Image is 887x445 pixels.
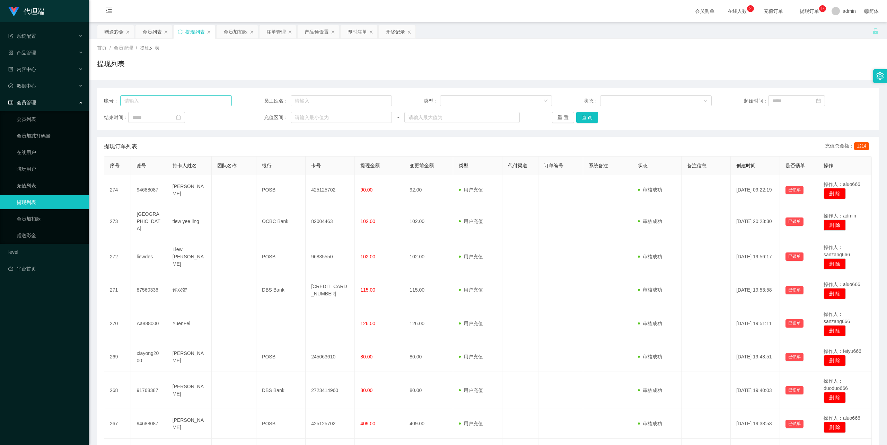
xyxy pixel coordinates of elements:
sup: 9 [819,5,826,12]
td: 425125702 [306,175,355,205]
p: 2 [749,5,752,12]
span: 起始时间： [744,97,768,105]
td: 94688087 [131,409,167,439]
span: 用户充值 [459,354,483,359]
button: 重 置 [552,112,574,123]
td: [PERSON_NAME] [167,372,212,409]
span: 提现订单 [796,9,823,14]
i: 图标: setting [876,72,884,80]
td: YuenFei [167,305,212,342]
td: 274 [104,175,131,205]
a: 代理端 [8,8,44,14]
span: 102.00 [360,219,375,224]
td: POSB [256,238,306,275]
button: 删 除 [824,392,846,403]
span: 审核成功 [638,321,662,326]
span: 操作人：sanzang666 [824,244,850,257]
span: 102.00 [360,254,375,259]
span: 操作人：sanzang666 [824,311,850,324]
span: 审核成功 [638,388,662,393]
i: 图标: table [8,100,13,105]
span: 会员管理 [114,45,133,51]
i: 图标: menu-fold [97,0,121,23]
i: 图标: close [369,30,373,34]
i: 图标: profile [8,67,13,72]
a: 充值列表 [17,179,83,193]
td: xiayong2000 [131,342,167,372]
span: 审核成功 [638,287,662,293]
td: [PERSON_NAME] [167,409,212,439]
span: 代付渠道 [508,163,527,168]
a: 赠送彩金 [17,229,83,242]
td: DBS Bank [256,372,306,409]
a: level [8,245,83,259]
td: 267 [104,409,131,439]
span: 提现订单列表 [104,142,137,151]
span: 银行 [262,163,272,168]
td: Liew [PERSON_NAME] [167,238,212,275]
button: 删 除 [824,355,846,366]
button: 删 除 [824,220,846,231]
span: 充值区间： [264,114,291,121]
td: [DATE] 09:22:19 [731,175,780,205]
i: 图标: unlock [872,28,879,34]
span: ~ [392,114,404,121]
i: 图标: check-circle-o [8,83,13,88]
span: 数据中心 [8,83,36,89]
input: 请输入最大值为 [404,112,520,123]
td: [PERSON_NAME] [167,175,212,205]
span: 类型 [459,163,468,168]
button: 已锁单 [785,353,803,361]
span: 会员管理 [8,100,36,105]
td: 269 [104,342,131,372]
td: 115.00 [404,275,453,305]
span: 操作 [824,163,833,168]
span: 审核成功 [638,187,662,193]
span: 账号 [137,163,146,168]
span: 创建时间 [736,163,756,168]
div: 注单管理 [266,25,286,38]
td: Aa888000 [131,305,167,342]
td: POSB [256,342,306,372]
span: 审核成功 [638,254,662,259]
td: 273 [104,205,131,238]
i: 图标: form [8,34,13,38]
span: 产品管理 [8,50,36,55]
td: 2723414960 [306,372,355,409]
span: 操作人：admin [824,213,856,219]
span: 结束时间： [104,114,128,121]
span: 审核成功 [638,219,662,224]
span: 序号 [110,163,120,168]
td: [DATE] 19:53:58 [731,275,780,305]
span: 操作人：feiyu666 [824,348,861,354]
button: 已锁单 [785,319,803,328]
i: 图标: down [544,99,548,104]
td: [CREDIT_CARD_NUMBER] [306,275,355,305]
span: / [136,45,137,51]
i: 图标: sync [178,29,183,34]
span: 操作人：aluo666 [824,282,860,287]
span: 审核成功 [638,421,662,426]
div: 提现列表 [185,25,205,38]
button: 已锁单 [785,252,803,261]
span: 类型： [424,97,440,105]
td: OCBC Bank [256,205,306,238]
div: 会员列表 [142,25,162,38]
span: 系统备注 [589,163,608,168]
button: 查 询 [576,112,598,123]
a: 提现列表 [17,195,83,209]
td: POSB [256,175,306,205]
span: 团队名称 [217,163,237,168]
td: liewdes [131,238,167,275]
i: 图标: down [703,99,708,104]
span: 80.00 [360,354,372,359]
td: 80.00 [404,342,453,372]
i: 图标: close [331,30,335,34]
td: DBS Bank [256,275,306,305]
div: 赠送彩金 [104,25,124,38]
span: 状态： [584,97,600,105]
span: 在线人数 [724,9,750,14]
span: 126.00 [360,321,375,326]
span: 内容中心 [8,66,36,72]
i: 图标: appstore-o [8,50,13,55]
